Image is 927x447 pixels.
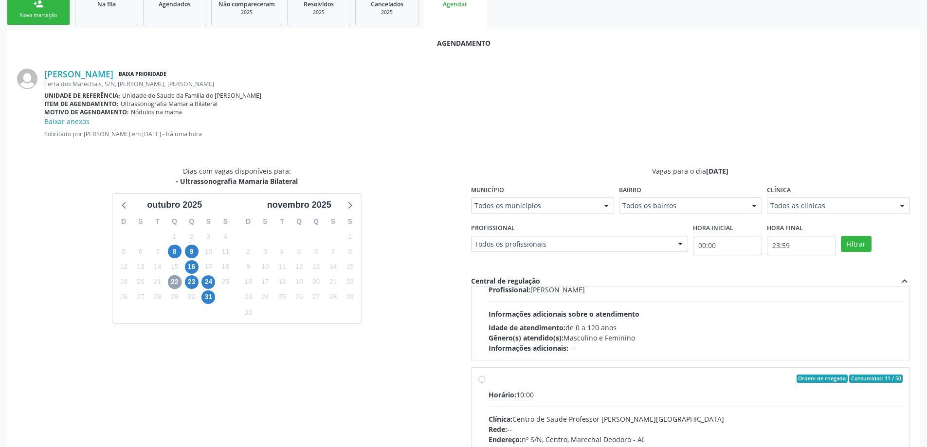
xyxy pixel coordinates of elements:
div: 10:00 [489,390,903,400]
div: Nova marcação [14,12,63,19]
span: quarta-feira, 12 de novembro de 2025 [292,260,306,274]
span: [DATE] [706,166,728,176]
span: Baixa Prioridade [117,69,168,79]
span: Consumidos: 11 / 50 [849,375,903,383]
span: domingo, 30 de novembro de 2025 [241,305,255,319]
div: Q [291,214,308,229]
span: domingo, 2 de novembro de 2025 [241,245,255,258]
span: quinta-feira, 6 de novembro de 2025 [309,245,323,258]
span: sábado, 18 de outubro de 2025 [218,260,232,274]
span: sexta-feira, 3 de outubro de 2025 [201,230,215,243]
input: Selecione o horário [693,236,762,255]
span: Ordem de chegada [797,375,848,383]
div: outubro 2025 [143,198,206,212]
span: Idade de atendimento: [489,323,565,332]
span: sábado, 29 de novembro de 2025 [343,290,357,304]
div: de 0 a 120 anos [489,322,903,333]
div: S [200,214,217,229]
span: domingo, 23 de novembro de 2025 [241,290,255,304]
b: Motivo de agendamento: [44,108,129,116]
div: - Ultrassonografia Mamaria Bilateral [176,176,298,186]
span: terça-feira, 21 de outubro de 2025 [151,275,164,289]
span: domingo, 12 de outubro de 2025 [117,260,130,274]
span: Unidade de Saude da Familia do [PERSON_NAME] [122,91,261,100]
span: Todos os municípios [474,201,594,211]
div: novembro 2025 [263,198,335,212]
span: sexta-feira, 17 de outubro de 2025 [201,260,215,274]
p: Solicitado por [PERSON_NAME] em [DATE] - há uma hora [44,130,910,138]
span: quarta-feira, 19 de novembro de 2025 [292,275,306,289]
div: S [325,214,342,229]
div: 2025 [218,9,275,16]
a: Baixar anexos [44,117,90,126]
span: sábado, 4 de outubro de 2025 [218,230,232,243]
span: quarta-feira, 5 de novembro de 2025 [292,245,306,258]
div: S [217,214,234,229]
span: sábado, 1 de novembro de 2025 [343,230,357,243]
span: quinta-feira, 30 de outubro de 2025 [185,290,199,304]
label: Município [471,183,504,198]
div: Terra dos Marechais, S/N, [PERSON_NAME], [PERSON_NAME] [44,80,910,88]
a: [PERSON_NAME] [44,69,113,79]
span: Informações adicionais sobre o atendimento [489,309,639,319]
span: sexta-feira, 7 de novembro de 2025 [326,245,340,258]
span: terça-feira, 18 de novembro de 2025 [275,275,289,289]
span: Endereço: [489,435,522,444]
span: segunda-feira, 13 de outubro de 2025 [134,260,147,274]
span: domingo, 16 de novembro de 2025 [241,275,255,289]
div: Dias com vagas disponíveis para: [176,166,298,186]
span: Gênero(s) atendido(s): [489,333,563,342]
span: terça-feira, 11 de novembro de 2025 [275,260,289,274]
span: Todos os profissionais [474,239,668,249]
div: -- [489,343,903,353]
span: segunda-feira, 10 de novembro de 2025 [258,260,272,274]
span: Profissional: [489,285,530,294]
img: img [17,69,37,89]
span: Nódulos na mama [131,108,182,116]
span: quarta-feira, 1 de outubro de 2025 [168,230,182,243]
span: quarta-feira, 8 de outubro de 2025 [168,245,182,258]
span: sexta-feira, 28 de novembro de 2025 [326,290,340,304]
b: Unidade de referência: [44,91,120,100]
span: segunda-feira, 24 de novembro de 2025 [258,290,272,304]
span: sábado, 25 de outubro de 2025 [218,275,232,289]
b: Item de agendamento: [44,100,119,108]
span: quinta-feira, 16 de outubro de 2025 [185,260,199,274]
label: Bairro [619,183,641,198]
span: sexta-feira, 31 de outubro de 2025 [201,290,215,304]
div: T [273,214,291,229]
span: terça-feira, 28 de outubro de 2025 [151,290,164,304]
span: sábado, 11 de outubro de 2025 [218,245,232,258]
span: Rede: [489,425,507,434]
span: quinta-feira, 23 de outubro de 2025 [185,275,199,289]
span: Ultrassonografia Mamaria Bilateral [121,100,218,108]
span: segunda-feira, 20 de outubro de 2025 [134,275,147,289]
span: domingo, 26 de outubro de 2025 [117,290,130,304]
div: Q [183,214,200,229]
span: quarta-feira, 15 de outubro de 2025 [168,260,182,274]
span: quarta-feira, 26 de novembro de 2025 [292,290,306,304]
span: sexta-feira, 24 de outubro de 2025 [201,275,215,289]
span: segunda-feira, 27 de outubro de 2025 [134,290,147,304]
div: S [342,214,359,229]
span: quarta-feira, 22 de outubro de 2025 [168,275,182,289]
div: D [115,214,132,229]
span: sábado, 8 de novembro de 2025 [343,245,357,258]
span: terça-feira, 4 de novembro de 2025 [275,245,289,258]
span: sexta-feira, 21 de novembro de 2025 [326,275,340,289]
span: quinta-feira, 2 de outubro de 2025 [185,230,199,243]
span: terça-feira, 7 de outubro de 2025 [151,245,164,258]
span: quarta-feira, 29 de outubro de 2025 [168,290,182,304]
span: domingo, 5 de outubro de 2025 [117,245,130,258]
span: Informações adicionais: [489,343,568,353]
span: Todos os bairros [622,201,742,211]
span: Horário: [489,390,516,399]
div: T [149,214,166,229]
div: Masculino e Feminino [489,333,903,343]
span: quinta-feira, 9 de outubro de 2025 [185,245,199,258]
span: segunda-feira, 3 de novembro de 2025 [258,245,272,258]
div: S [132,214,149,229]
div: Q [166,214,183,229]
button: Filtrar [841,236,872,252]
div: 2025 [294,9,343,16]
